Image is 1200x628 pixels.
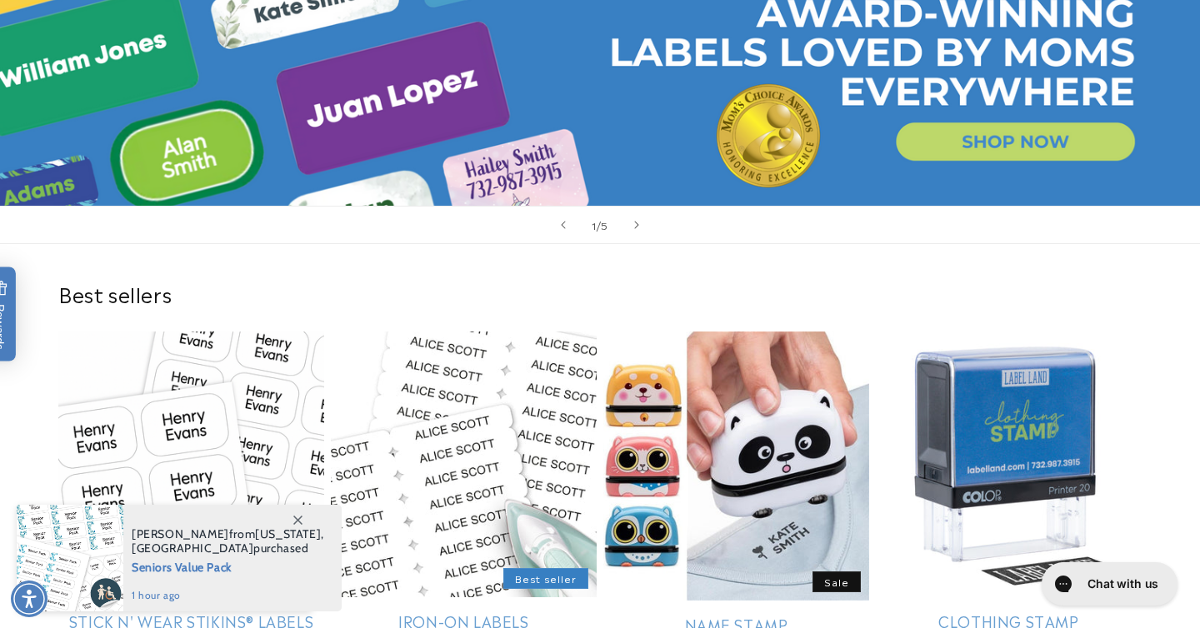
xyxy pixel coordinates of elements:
span: [US_STATE] [255,526,321,541]
span: 1 [592,217,597,233]
div: Accessibility Menu [11,581,47,617]
span: from , purchased [132,527,324,556]
span: [PERSON_NAME] [132,526,229,541]
span: / [597,217,602,233]
button: Previous slide [545,207,582,243]
button: Next slide [618,207,655,243]
h2: Best sellers [58,281,1142,307]
span: [GEOGRAPHIC_DATA] [132,541,253,556]
iframe: Gorgias live chat messenger [1033,556,1183,611]
span: 5 [601,217,608,233]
